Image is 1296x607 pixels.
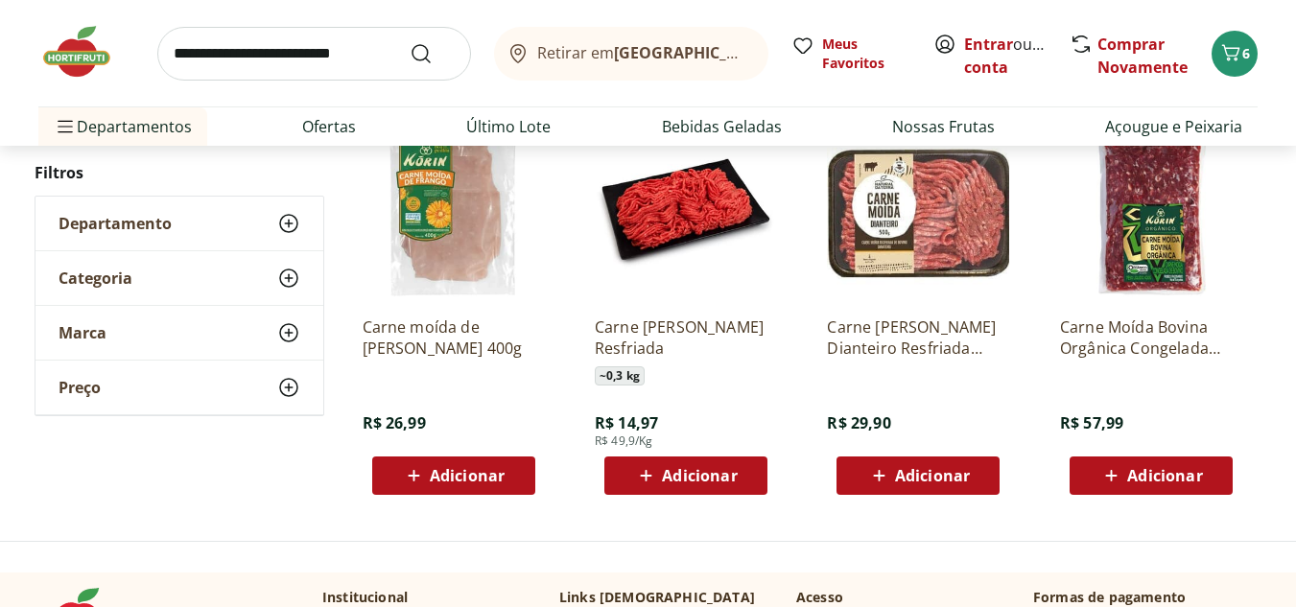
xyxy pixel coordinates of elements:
[827,412,890,433] span: R$ 29,90
[372,456,535,495] button: Adicionar
[410,42,456,65] button: Submit Search
[1060,316,1242,359] a: Carne Moída Bovina Orgânica Congelada Korin 400g
[604,456,767,495] button: Adicionar
[595,412,658,433] span: R$ 14,97
[1242,44,1250,62] span: 6
[59,378,101,397] span: Preço
[466,115,551,138] a: Último Lote
[363,412,426,433] span: R$ 26,99
[1070,456,1233,495] button: Adicionar
[895,468,970,483] span: Adicionar
[54,104,192,150] span: Departamentos
[537,44,749,61] span: Retirar em
[1212,31,1258,77] button: Carrinho
[559,588,755,607] p: Links [DEMOGRAPHIC_DATA]
[595,316,777,359] a: Carne [PERSON_NAME] Resfriada
[822,35,910,73] span: Meus Favoritos
[322,588,408,607] p: Institucional
[1033,588,1258,607] p: Formas de pagamento
[791,35,910,73] a: Meus Favoritos
[59,214,172,233] span: Departamento
[595,433,653,449] span: R$ 49,9/Kg
[827,119,1009,301] img: Carne Moída Bovina Dianteiro Resfriada Natural da Terra 500g
[662,115,782,138] a: Bebidas Geladas
[1105,115,1242,138] a: Açougue e Peixaria
[1127,468,1202,483] span: Adicionar
[595,366,645,385] span: ~ 0,3 kg
[35,197,323,250] button: Departamento
[595,119,777,301] img: Carne Moída Bovina Resfriada
[363,119,545,301] img: Carne moída de frango Korin 400g
[302,115,356,138] a: Ofertas
[662,468,737,483] span: Adicionar
[1097,34,1188,78] a: Comprar Novamente
[35,153,324,192] h2: Filtros
[796,588,843,607] p: Acesso
[964,33,1049,79] span: ou
[1060,119,1242,301] img: Carne Moída Bovina Orgânica Congelada Korin 400g
[837,456,1000,495] button: Adicionar
[827,316,1009,359] a: Carne [PERSON_NAME] Dianteiro Resfriada Natural da Terra 500g
[35,361,323,414] button: Preço
[35,306,323,360] button: Marca
[59,323,106,342] span: Marca
[430,468,505,483] span: Adicionar
[964,34,1013,55] a: Entrar
[494,27,768,81] button: Retirar em[GEOGRAPHIC_DATA]/[GEOGRAPHIC_DATA]
[38,23,134,81] img: Hortifruti
[363,316,545,359] a: Carne moída de [PERSON_NAME] 400g
[59,268,132,288] span: Categoria
[964,34,1070,78] a: Criar conta
[1060,412,1123,433] span: R$ 57,99
[35,251,323,305] button: Categoria
[157,27,471,81] input: search
[54,104,77,150] button: Menu
[614,42,937,63] b: [GEOGRAPHIC_DATA]/[GEOGRAPHIC_DATA]
[892,115,995,138] a: Nossas Frutas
